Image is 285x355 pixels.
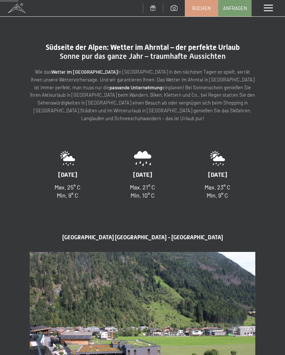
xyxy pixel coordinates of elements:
[133,171,152,178] span: [DATE]
[58,171,77,178] span: [DATE]
[185,0,218,16] a: Buchen
[130,183,155,191] span: Max. 21° C
[219,0,251,16] a: Anfragen
[55,183,81,191] span: Max. 25° C
[208,171,227,178] span: [DATE]
[46,43,240,52] span: Südseite der Alpen: Wetter im Ahrntal – der perfekte Urlaub
[109,84,162,90] strong: passende Unternehmung
[192,5,211,12] span: Buchen
[57,192,78,199] span: Min. 9° C
[207,192,228,199] span: Min. 9° C
[60,52,226,61] span: Sonne pur das ganze Jahr – traumhafte Aussichten
[131,192,155,199] span: Min. 10° C
[30,68,255,122] p: Wie das in [GEOGRAPHIC_DATA] in den nächsten Tagen so spielt, verrät Ihnen unsere Wettervorhersag...
[62,234,223,241] span: [GEOGRAPHIC_DATA] [GEOGRAPHIC_DATA] - [GEOGRAPHIC_DATA]
[223,5,247,12] span: Anfragen
[204,183,230,191] span: Max. 23° C
[51,69,118,75] strong: Wetter im [GEOGRAPHIC_DATA]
